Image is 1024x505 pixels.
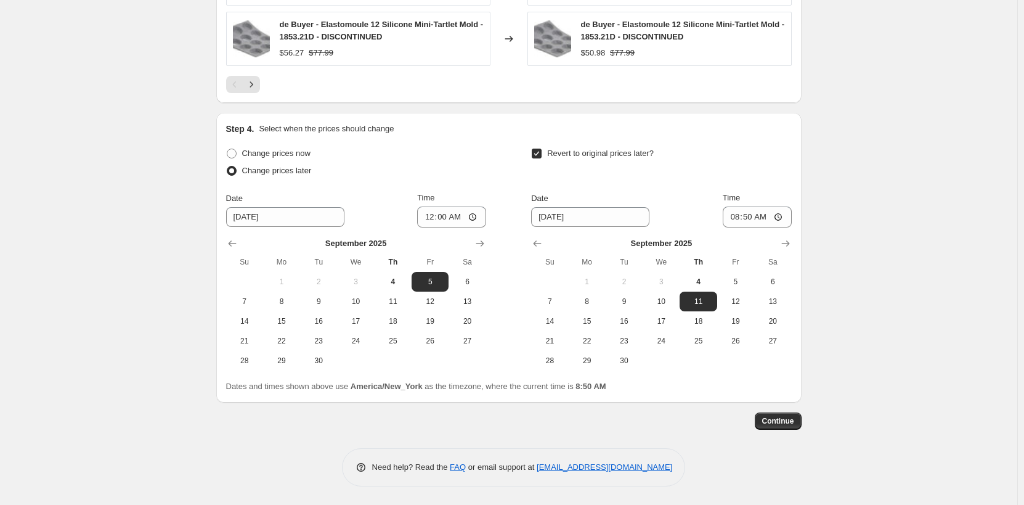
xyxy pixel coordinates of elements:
button: Sunday September 21 2025 [226,331,263,351]
span: 3 [648,277,675,287]
span: 20 [759,316,786,326]
span: 22 [574,336,601,346]
button: Wednesday September 3 2025 [643,272,680,292]
button: Sunday September 28 2025 [531,351,568,371]
span: 17 [342,316,369,326]
span: 9 [305,297,332,306]
span: de Buyer - Elastomoule 12 Silicone Mini-Tartlet Mold - 1853.21D - DISCONTINUED [280,20,484,41]
span: 23 [305,336,332,346]
span: Su [536,257,563,267]
img: de-Buyer-Elastomoule-12-Silicone-Mini-Tartlet-Mold-1853_21D-DISCONTINUED_80x.jpg [233,20,270,57]
button: Sunday September 14 2025 [226,311,263,331]
th: Saturday [754,252,791,272]
span: de Buyer - Elastomoule 12 Silicone Mini-Tartlet Mold - 1853.21D - DISCONTINUED [581,20,785,41]
nav: Pagination [226,76,260,93]
span: Change prices now [242,149,311,158]
span: 6 [453,277,481,287]
button: Monday September 22 2025 [569,331,606,351]
span: 25 [685,336,712,346]
button: Continue [755,413,802,430]
button: Show previous month, August 2025 [224,235,241,252]
p: Select when the prices should change [259,123,394,135]
span: 24 [342,336,369,346]
span: 19 [417,316,444,326]
button: Monday September 1 2025 [569,272,606,292]
button: Saturday September 27 2025 [754,331,791,351]
span: Time [417,193,434,202]
span: 9 [611,297,638,306]
button: Wednesday September 17 2025 [643,311,680,331]
span: 22 [268,336,295,346]
span: 8 [574,297,601,306]
button: Monday September 15 2025 [569,311,606,331]
span: 18 [380,316,407,326]
span: 20 [453,316,481,326]
th: Tuesday [300,252,337,272]
span: Su [231,257,258,267]
span: 7 [231,297,258,306]
strike: $77.99 [610,47,635,59]
button: Wednesday September 24 2025 [337,331,374,351]
span: 27 [453,336,481,346]
img: de-Buyer-Elastomoule-12-Silicone-Mini-Tartlet-Mold-1853_21D-DISCONTINUED_80x.jpg [534,20,571,57]
span: 8 [268,297,295,306]
span: 2 [611,277,638,287]
span: 26 [722,336,749,346]
span: 28 [536,356,563,366]
button: Tuesday September 16 2025 [300,311,337,331]
button: Today Thursday September 4 2025 [375,272,412,292]
button: Saturday September 27 2025 [449,331,486,351]
b: 8:50 AM [575,382,606,391]
button: Show next month, October 2025 [471,235,489,252]
span: 5 [417,277,444,287]
button: Thursday September 11 2025 [680,292,717,311]
button: Wednesday September 24 2025 [643,331,680,351]
th: Friday [717,252,754,272]
button: Monday September 29 2025 [263,351,300,371]
span: 25 [380,336,407,346]
span: 12 [417,297,444,306]
span: 18 [685,316,712,326]
button: Saturday September 20 2025 [449,311,486,331]
span: 21 [536,336,563,346]
strike: $77.99 [309,47,333,59]
div: $50.98 [581,47,606,59]
button: Tuesday September 23 2025 [300,331,337,351]
button: Sunday September 21 2025 [531,331,568,351]
span: 4 [685,277,712,287]
button: Friday September 12 2025 [412,292,449,311]
span: 16 [305,316,332,326]
button: Sunday September 28 2025 [226,351,263,371]
th: Wednesday [337,252,374,272]
th: Saturday [449,252,486,272]
h2: Step 4. [226,123,254,135]
span: We [342,257,369,267]
button: Wednesday September 10 2025 [643,292,680,311]
span: Th [685,257,712,267]
span: 12 [722,297,749,306]
input: 9/4/2025 [226,207,344,227]
span: 15 [574,316,601,326]
button: Thursday September 25 2025 [375,331,412,351]
span: 13 [759,297,786,306]
span: Mo [574,257,601,267]
button: Tuesday September 23 2025 [606,331,643,351]
button: Thursday September 18 2025 [680,311,717,331]
input: 12:00 [723,207,792,228]
button: Show next month, October 2025 [777,235,794,252]
span: 29 [574,356,601,366]
button: Sunday September 14 2025 [531,311,568,331]
span: 1 [574,277,601,287]
button: Thursday September 25 2025 [680,331,717,351]
span: 10 [342,297,369,306]
span: 13 [453,297,481,306]
th: Thursday [375,252,412,272]
th: Tuesday [606,252,643,272]
th: Sunday [531,252,568,272]
button: Friday September 19 2025 [412,311,449,331]
span: 2 [305,277,332,287]
button: Friday September 26 2025 [412,331,449,351]
span: Revert to original prices later? [547,149,654,158]
button: Friday September 5 2025 [412,272,449,292]
span: 7 [536,297,563,306]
